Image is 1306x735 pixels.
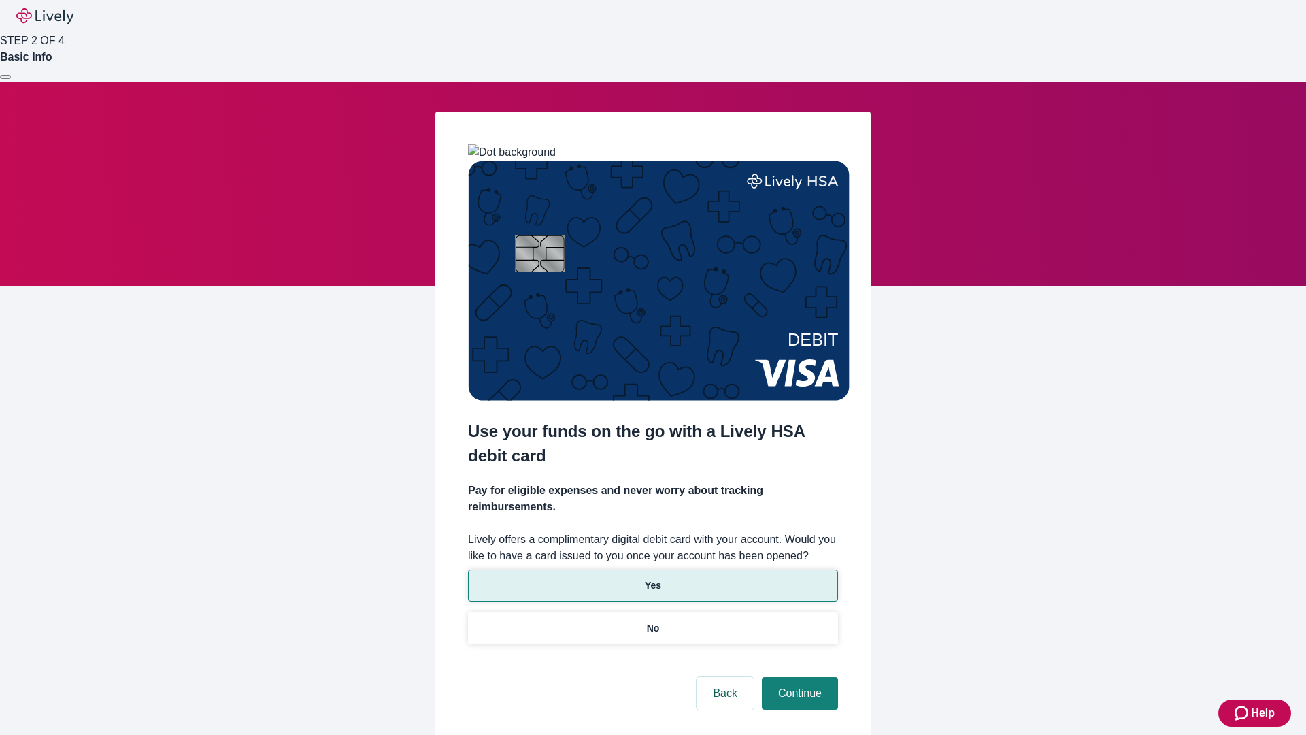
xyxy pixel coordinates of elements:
[468,161,850,401] img: Debit card
[1218,700,1291,727] button: Zendesk support iconHelp
[762,677,838,710] button: Continue
[468,483,838,515] h4: Pay for eligible expenses and never worry about tracking reimbursements.
[647,621,660,636] p: No
[468,612,838,644] button: No
[468,532,838,564] label: Lively offers a complimentary digital debit card with your account. Would you like to have a card...
[468,570,838,602] button: Yes
[468,419,838,468] h2: Use your funds on the go with a Lively HSA debit card
[468,144,556,161] img: Dot background
[645,578,661,593] p: Yes
[697,677,754,710] button: Back
[1251,705,1275,721] span: Help
[1235,705,1251,721] svg: Zendesk support icon
[16,8,73,24] img: Lively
